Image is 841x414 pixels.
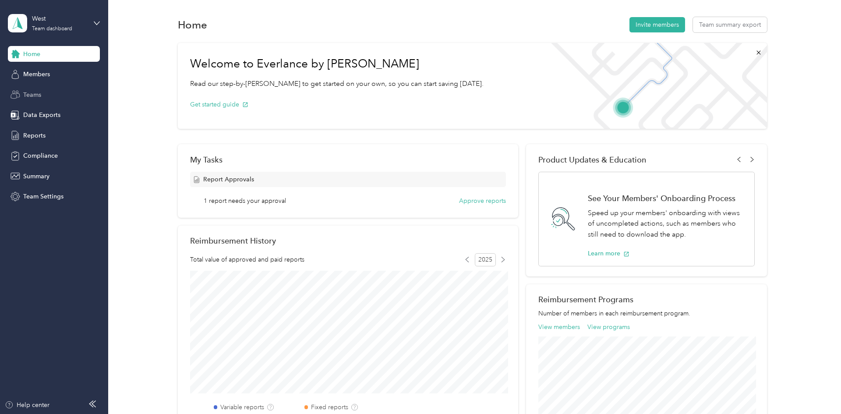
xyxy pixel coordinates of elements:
button: View programs [587,322,630,332]
h2: Reimbursement History [190,236,276,245]
span: Team Settings [23,192,64,201]
label: Variable reports [220,403,264,412]
span: 2025 [475,253,496,266]
span: Report Approvals [203,175,254,184]
div: My Tasks [190,155,506,164]
span: Product Updates & Education [538,155,647,164]
button: Get started guide [190,100,248,109]
p: Read our step-by-[PERSON_NAME] to get started on your own, so you can start saving [DATE]. [190,78,484,89]
span: Home [23,50,40,59]
span: Total value of approved and paid reports [190,255,304,264]
h1: Home [178,20,207,29]
iframe: Everlance-gr Chat Button Frame [792,365,841,414]
h1: See Your Members' Onboarding Process [588,194,745,203]
p: Speed up your members' onboarding with views of uncompleted actions, such as members who still ne... [588,208,745,240]
button: View members [538,322,580,332]
label: Fixed reports [311,403,348,412]
h1: Welcome to Everlance by [PERSON_NAME] [190,57,484,71]
button: Approve reports [459,196,506,205]
span: Summary [23,172,49,181]
button: Help center [5,400,49,410]
h2: Reimbursement Programs [538,295,755,304]
span: Teams [23,90,41,99]
button: Learn more [588,249,629,258]
span: Reports [23,131,46,140]
div: Team dashboard [32,26,72,32]
img: Welcome to everlance [542,43,767,129]
button: Team summary export [693,17,767,32]
div: West [32,14,87,23]
span: 1 report needs your approval [204,196,286,205]
span: Data Exports [23,110,60,120]
span: Compliance [23,151,58,160]
p: Number of members in each reimbursement program. [538,309,755,318]
span: Members [23,70,50,79]
button: Invite members [629,17,685,32]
